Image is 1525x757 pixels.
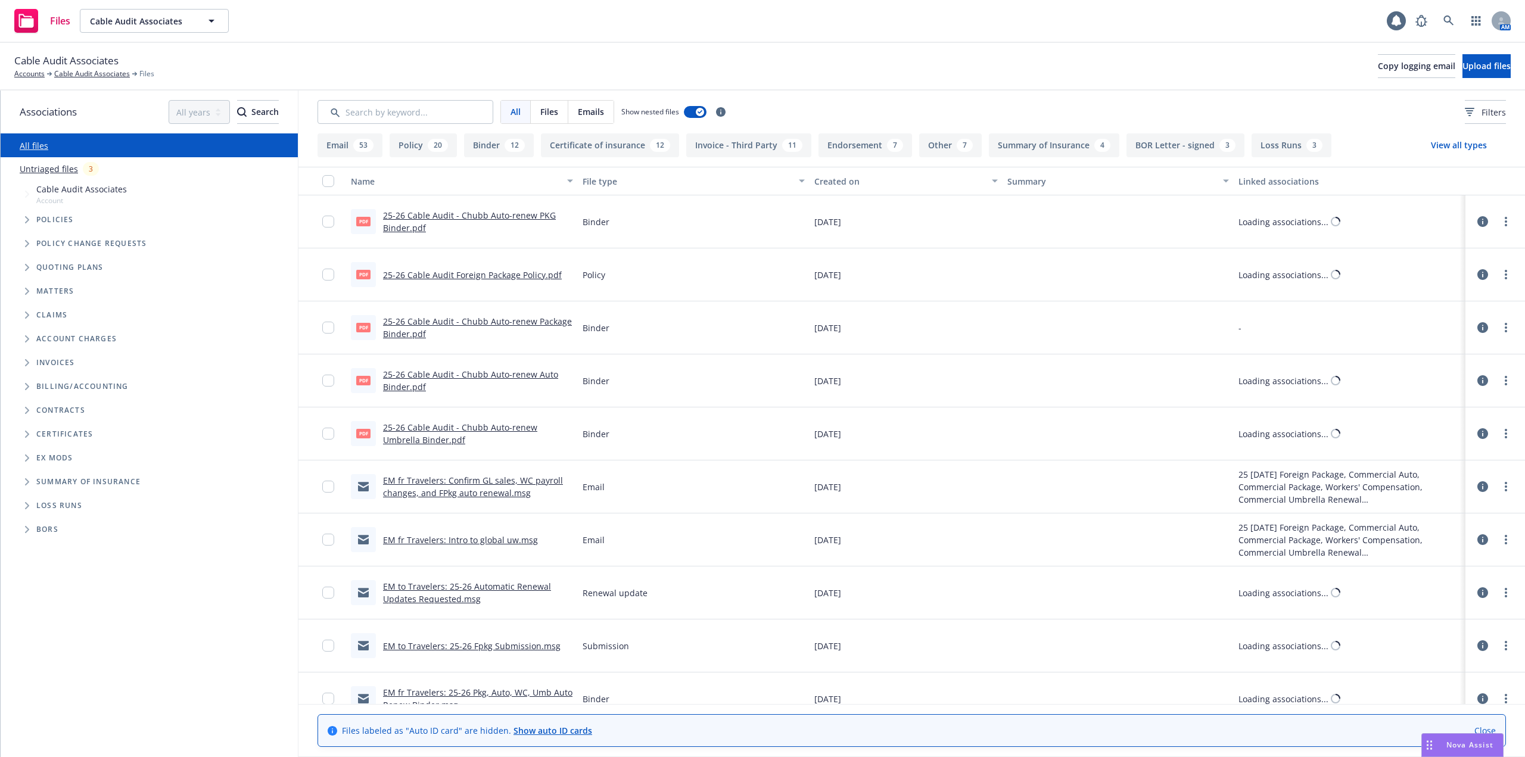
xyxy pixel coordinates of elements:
span: Filters [1465,106,1506,119]
div: Loading associations... [1238,693,1328,705]
span: Policy change requests [36,240,147,247]
button: Binder [464,133,534,157]
span: Renewal update [583,587,648,599]
input: Toggle Row Selected [322,587,334,599]
div: 3 [83,162,99,176]
a: EM fr Travelers: 25-26 Pkg, Auto, WC, Umb Auto Renew Binder.msg [383,687,572,711]
span: Contracts [36,407,85,414]
a: Files [10,4,75,38]
a: Search [1437,9,1461,33]
span: Billing/Accounting [36,383,129,390]
span: [DATE] [814,322,841,334]
div: Summary [1007,175,1216,188]
span: pdf [356,376,371,385]
input: Toggle Row Selected [322,375,334,387]
div: 25 [DATE] Foreign Package, Commercial Auto, Commercial Package, Workers' Compensation, Commercial... [1238,468,1461,506]
div: 12 [650,139,670,152]
span: Loss Runs [36,502,82,509]
span: Summary of insurance [36,478,141,485]
div: Loading associations... [1238,216,1328,228]
span: Certificates [36,431,93,438]
div: 11 [782,139,802,152]
div: Loading associations... [1238,640,1328,652]
span: Matters [36,288,74,295]
div: Search [237,101,279,123]
div: 25 [DATE] Foreign Package, Commercial Auto, Commercial Package, Workers' Compensation, Commercial... [1238,521,1461,559]
div: Loading associations... [1238,587,1328,599]
span: Policy [583,269,605,281]
span: Ex Mods [36,454,73,462]
div: 7 [957,139,973,152]
div: Name [351,175,560,188]
span: Email [583,481,605,493]
button: File type [578,167,810,195]
a: Accounts [14,68,45,79]
button: Summary of Insurance [989,133,1119,157]
button: Linked associations [1234,167,1465,195]
div: Loading associations... [1238,428,1328,440]
span: [DATE] [814,428,841,440]
span: [DATE] [814,216,841,228]
span: Binder [583,693,609,705]
button: Policy [390,133,457,157]
span: pdf [356,270,371,279]
span: Files [139,68,154,79]
a: more [1499,479,1513,494]
button: Endorsement [818,133,912,157]
div: 12 [505,139,525,152]
span: Binder [583,375,609,387]
span: pdf [356,429,371,438]
button: Filters [1465,100,1506,124]
a: more [1499,585,1513,600]
span: Cable Audit Associates [36,183,127,195]
span: pdf [356,323,371,332]
div: - [1238,322,1241,334]
a: Cable Audit Associates [54,68,130,79]
button: Summary [1003,167,1234,195]
a: more [1499,373,1513,388]
button: View all types [1412,133,1506,157]
span: Files [50,16,70,26]
span: Copy logging email [1378,60,1455,71]
button: Created on [810,167,1003,195]
button: Upload files [1462,54,1511,78]
button: BOR Letter - signed [1126,133,1244,157]
div: Folder Tree Example [1,375,298,541]
div: 4 [1094,139,1110,152]
a: Close [1474,724,1496,737]
div: Linked associations [1238,175,1461,188]
a: 25-26 Cable Audit Foreign Package Policy.pdf [383,269,562,281]
a: more [1499,532,1513,547]
a: more [1499,320,1513,335]
div: 7 [887,139,903,152]
span: Filters [1482,106,1506,119]
button: Email [318,133,382,157]
span: Quoting plans [36,264,104,271]
span: [DATE] [814,587,841,599]
span: [DATE] [814,534,841,546]
span: All [511,105,521,118]
input: Search by keyword... [318,100,493,124]
span: BORs [36,526,58,533]
span: [DATE] [814,375,841,387]
span: [DATE] [814,640,841,652]
button: Other [919,133,982,157]
a: more [1499,267,1513,282]
span: Files labeled as "Auto ID card" are hidden. [342,724,592,737]
a: Report a Bug [1409,9,1433,33]
span: Associations [20,104,77,120]
button: Copy logging email [1378,54,1455,78]
button: Name [346,167,578,195]
span: Account charges [36,335,117,342]
svg: Search [237,107,247,117]
div: 53 [353,139,374,152]
input: Toggle Row Selected [322,269,334,281]
input: Toggle Row Selected [322,481,334,493]
a: 25-26 Cable Audit - Chubb Auto-renew Auto Binder.pdf [383,369,558,392]
input: Toggle Row Selected [322,428,334,440]
div: Loading associations... [1238,269,1328,281]
input: Toggle Row Selected [322,216,334,228]
span: Invoices [36,359,75,366]
span: Nova Assist [1446,740,1493,750]
span: [DATE] [814,481,841,493]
